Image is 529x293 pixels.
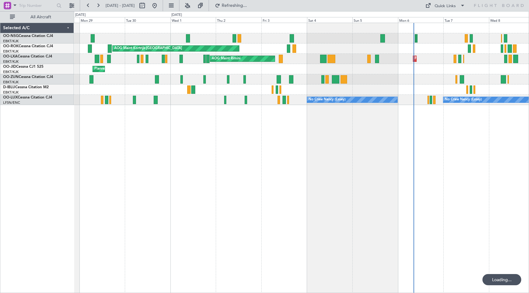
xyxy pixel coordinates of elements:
a: EBKT/KJK [3,59,19,64]
button: Refreshing... [212,1,249,11]
span: OO-LUX [3,96,18,99]
a: EBKT/KJK [3,90,19,95]
a: OO-LUXCessna Citation CJ4 [3,96,52,99]
div: Planned Maint Kortrijk-[GEOGRAPHIC_DATA] [94,64,167,74]
div: [DATE] [75,12,86,18]
a: OO-ROKCessna Citation CJ4 [3,44,53,48]
a: EBKT/KJK [3,80,19,85]
div: Mon 29 [79,17,125,23]
a: OO-JIDCessna CJ1 525 [3,65,43,69]
span: Refreshing... [221,3,247,8]
div: AOG Maint Rimini [212,54,241,63]
a: D-IBLUCessna Citation M2 [3,85,49,89]
span: OO-ROK [3,44,19,48]
div: Mon 6 [398,17,444,23]
span: OO-ZUN [3,75,19,79]
div: Fri 3 [261,17,307,23]
a: OO-NSGCessna Citation CJ4 [3,34,53,38]
a: OO-ZUNCessna Citation CJ4 [3,75,53,79]
span: OO-LXA [3,55,18,58]
input: Trip Number [19,1,55,10]
span: OO-NSG [3,34,19,38]
div: Sat 4 [307,17,353,23]
div: No Crew Nancy (Essey) [445,95,482,104]
div: Thu 2 [216,17,261,23]
button: Quick Links [422,1,468,11]
div: No Crew Nancy (Essey) [309,95,346,104]
a: EBKT/KJK [3,49,19,54]
span: [DATE] - [DATE] [106,3,135,8]
a: LFSN/ENC [3,100,20,105]
div: Planned Maint Kortrijk-[GEOGRAPHIC_DATA] [415,54,487,63]
div: Loading... [482,274,521,285]
div: Tue 7 [443,17,489,23]
div: AOG Maint Kortrijk-[GEOGRAPHIC_DATA] [114,44,182,53]
button: All Aircraft [7,12,67,22]
div: [DATE] [171,12,182,18]
a: EBKT/KJK [3,39,19,43]
div: Tue 30 [125,17,170,23]
div: Quick Links [435,3,456,9]
div: Wed 1 [170,17,216,23]
span: D-IBLU [3,85,15,89]
a: OO-LXACessna Citation CJ4 [3,55,52,58]
span: All Aircraft [16,15,66,19]
a: EBKT/KJK [3,70,19,74]
div: Sun 5 [352,17,398,23]
span: OO-JID [3,65,16,69]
